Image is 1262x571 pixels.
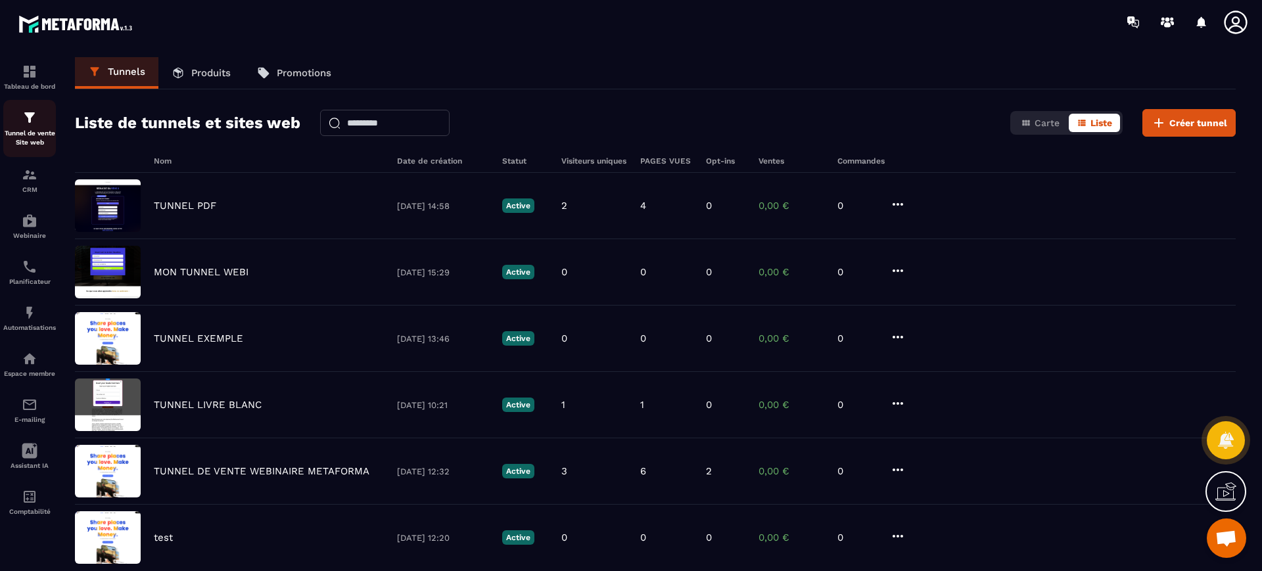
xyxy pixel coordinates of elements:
p: TUNNEL EXEMPLE [154,332,243,344]
p: Active [502,530,534,545]
p: 0 [706,200,712,212]
button: Liste [1069,114,1120,132]
p: 0 [561,266,567,278]
p: test [154,532,173,543]
img: scheduler [22,259,37,275]
p: 0 [640,332,646,344]
div: Ouvrir le chat [1207,518,1246,558]
p: 6 [640,465,646,477]
h6: Statut [502,156,548,166]
p: Tunnel de vente Site web [3,129,56,147]
button: Créer tunnel [1142,109,1236,137]
a: automationsautomationsEspace membre [3,341,56,387]
p: 0 [706,332,712,344]
p: 0 [837,332,877,344]
p: E-mailing [3,416,56,423]
p: 1 [561,399,565,411]
p: 0,00 € [759,532,824,543]
img: image [75,179,141,232]
p: 0 [837,266,877,278]
p: 0,00 € [759,332,824,344]
p: 0 [561,332,567,344]
p: 0 [640,532,646,543]
h6: Date de création [397,156,489,166]
p: MON TUNNEL WEBI [154,266,248,278]
img: image [75,246,141,298]
a: accountantaccountantComptabilité [3,479,56,525]
p: 1 [640,399,644,411]
p: [DATE] 13:46 [397,334,489,344]
p: 0,00 € [759,465,824,477]
p: 0 [837,532,877,543]
p: CRM [3,186,56,193]
p: [DATE] 10:21 [397,400,489,410]
p: [DATE] 12:20 [397,533,489,543]
a: emailemailE-mailing [3,387,56,433]
img: image [75,378,141,431]
h2: Liste de tunnels et sites web [75,110,300,136]
img: automations [22,305,37,321]
p: Active [502,331,534,346]
p: Active [502,398,534,412]
h6: Visiteurs uniques [561,156,627,166]
p: Automatisations [3,324,56,331]
p: [DATE] 12:32 [397,467,489,476]
p: Active [502,198,534,213]
img: image [75,445,141,497]
span: Créer tunnel [1169,116,1227,129]
a: Assistant IA [3,433,56,479]
p: 0,00 € [759,399,824,411]
img: image [75,312,141,365]
p: Produits [191,67,231,79]
img: formation [22,110,37,126]
img: image [75,511,141,564]
p: 0 [706,399,712,411]
a: Tunnels [75,57,158,89]
a: Promotions [244,57,344,89]
span: Liste [1090,118,1112,128]
p: [DATE] 15:29 [397,267,489,277]
button: Carte [1013,114,1067,132]
p: 0 [706,266,712,278]
p: Assistant IA [3,462,56,469]
p: 2 [561,200,567,212]
p: 0 [561,532,567,543]
h6: Nom [154,156,384,166]
p: TUNNEL LIVRE BLANC [154,399,262,411]
p: 2 [706,465,712,477]
p: Tableau de bord [3,83,56,90]
p: 0 [706,532,712,543]
img: accountant [22,489,37,505]
p: Active [502,464,534,478]
a: formationformationTunnel de vente Site web [3,100,56,157]
h6: Commandes [837,156,885,166]
img: email [22,397,37,413]
img: logo [18,12,137,36]
p: 0 [640,266,646,278]
p: 0 [837,200,877,212]
p: Webinaire [3,232,56,239]
p: Active [502,265,534,279]
img: formation [22,167,37,183]
img: automations [22,351,37,367]
p: 0 [837,399,877,411]
p: 3 [561,465,567,477]
a: Produits [158,57,244,89]
p: TUNNEL DE VENTE WEBINAIRE METAFORMA [154,465,369,477]
p: 0,00 € [759,200,824,212]
p: 4 [640,200,646,212]
h6: PAGES VUES [640,156,693,166]
p: Espace membre [3,370,56,377]
a: formationformationCRM [3,157,56,203]
h6: Opt-ins [706,156,745,166]
img: formation [22,64,37,80]
a: automationsautomationsWebinaire [3,203,56,249]
p: Comptabilité [3,508,56,515]
p: [DATE] 14:58 [397,201,489,211]
a: automationsautomationsAutomatisations [3,295,56,341]
span: Carte [1035,118,1060,128]
a: schedulerschedulerPlanificateur [3,249,56,295]
p: 0 [837,465,877,477]
h6: Ventes [759,156,824,166]
p: Promotions [277,67,331,79]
